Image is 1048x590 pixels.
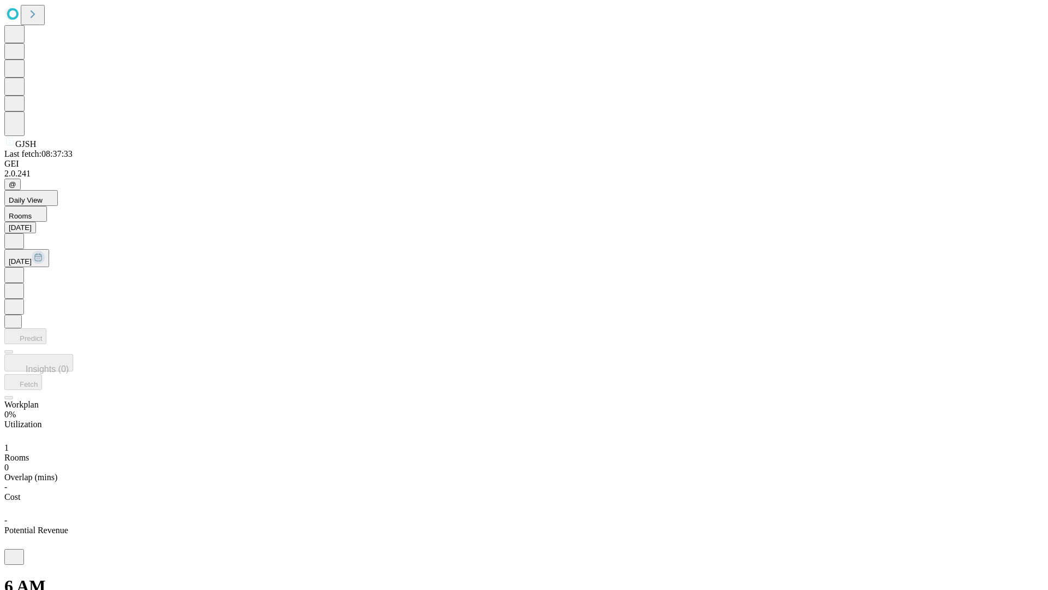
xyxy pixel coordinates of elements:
span: Workplan [4,400,39,409]
button: @ [4,179,21,190]
span: [DATE] [9,257,32,265]
span: Potential Revenue [4,526,68,535]
span: @ [9,180,16,188]
span: Daily View [9,196,43,204]
span: Overlap (mins) [4,473,57,482]
span: 0 [4,463,9,472]
span: - [4,482,7,492]
span: Insights (0) [26,364,69,374]
span: GJSH [15,139,36,149]
span: Last fetch: 08:37:33 [4,149,73,158]
span: Rooms [9,212,32,220]
button: [DATE] [4,222,36,233]
span: - [4,516,7,525]
span: 0% [4,410,16,419]
span: Cost [4,492,20,501]
button: Predict [4,328,46,344]
span: Rooms [4,453,29,462]
button: [DATE] [4,249,49,267]
span: Utilization [4,420,41,429]
div: 2.0.241 [4,169,1044,179]
span: 1 [4,443,9,452]
div: GEI [4,159,1044,169]
button: Insights (0) [4,354,73,371]
button: Daily View [4,190,58,206]
button: Rooms [4,206,47,222]
button: Fetch [4,374,42,390]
